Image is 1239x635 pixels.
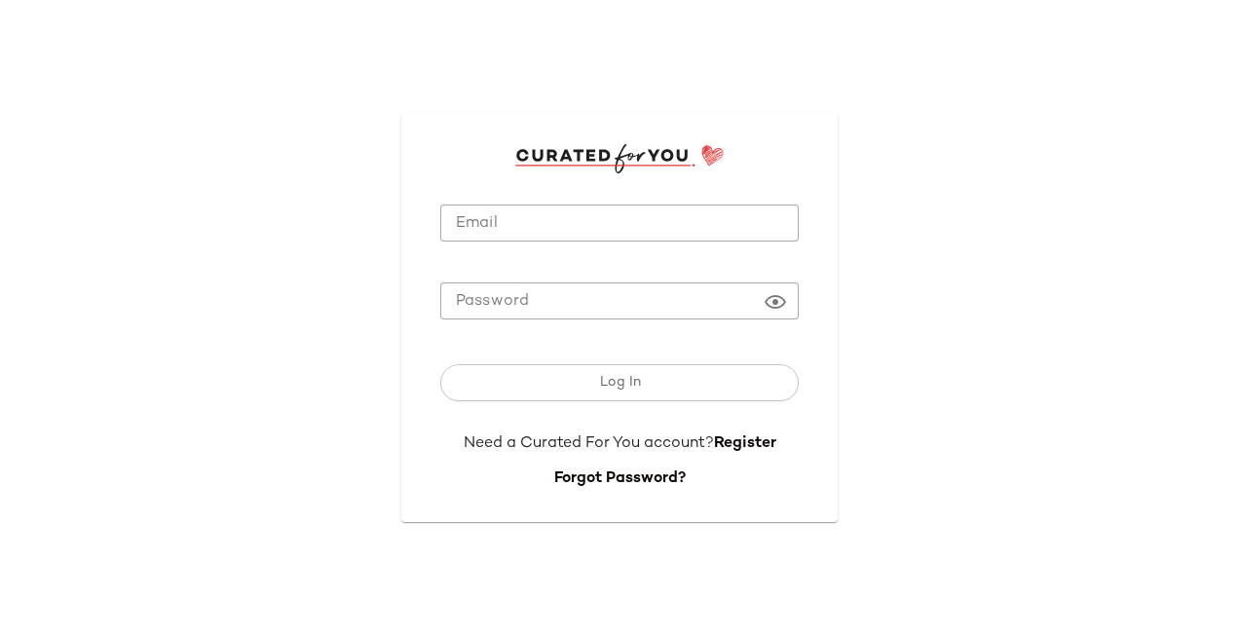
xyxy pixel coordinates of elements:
span: Need a Curated For You account? [464,435,714,452]
img: cfy_login_logo.DGdB1djN.svg [515,144,725,173]
a: Forgot Password? [554,470,686,487]
a: Register [714,435,776,452]
button: Log In [440,364,799,401]
span: Log In [598,375,640,391]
